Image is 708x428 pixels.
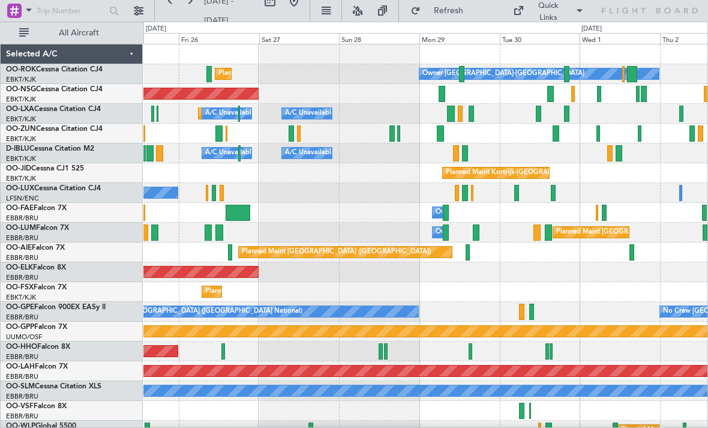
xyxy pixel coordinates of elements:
span: OO-LUM [6,225,36,232]
div: Fri 26 [179,33,259,44]
span: OO-VSF [6,403,34,410]
a: OO-AIEFalcon 7X [6,244,65,252]
span: OO-JID [6,165,31,172]
a: EBBR/BRU [6,253,38,262]
a: OO-LUMFalcon 7X [6,225,69,232]
div: Planned Maint [GEOGRAPHIC_DATA] ([GEOGRAPHIC_DATA]) [242,243,431,261]
a: OO-LAHFalcon 7X [6,363,68,370]
a: EBBR/BRU [6,392,38,401]
a: EBKT/KJK [6,293,36,302]
a: D-IBLUCessna Citation M2 [6,145,94,152]
button: Quick Links [507,1,590,20]
a: OO-GPPFalcon 7X [6,324,67,331]
a: OO-FAEFalcon 7X [6,205,67,212]
a: OO-VSFFalcon 8X [6,403,67,410]
span: OO-FAE [6,205,34,212]
a: OO-ROKCessna Citation CJ4 [6,66,103,73]
button: Refresh [405,1,477,20]
a: LFSN/ENC [6,194,39,203]
a: OO-FSXFalcon 7X [6,284,67,291]
a: EBKT/KJK [6,75,36,84]
span: D-IBLU [6,145,29,152]
span: OO-ZUN [6,125,36,133]
a: EBBR/BRU [6,352,38,361]
a: OO-LUXCessna Citation CJ4 [6,185,101,192]
span: OO-GPP [6,324,34,331]
a: EBBR/BRU [6,372,38,381]
a: OO-ELKFalcon 8X [6,264,66,271]
span: OO-GPE [6,304,34,311]
input: Trip Number [37,2,106,20]
a: EBKT/KJK [6,115,36,124]
a: EBBR/BRU [6,214,38,223]
button: All Aircraft [13,23,130,43]
span: All Aircraft [31,29,127,37]
div: A/C Unavailable [GEOGRAPHIC_DATA]-[GEOGRAPHIC_DATA] [285,144,476,162]
a: EBBR/BRU [6,234,38,243]
a: OO-GPEFalcon 900EX EASy II [6,304,106,311]
a: OO-ZUNCessna Citation CJ4 [6,125,103,133]
div: Planned Maint Kortrijk-[GEOGRAPHIC_DATA] [446,164,586,182]
div: [DATE] [581,24,602,34]
a: EBBR/BRU [6,412,38,421]
div: A/C Unavailable [285,104,335,122]
a: OO-NSGCessna Citation CJ4 [6,86,103,93]
a: EBBR/BRU [6,273,38,282]
a: UUMO/OSF [6,333,42,342]
span: OO-LUX [6,185,34,192]
span: Refresh [423,7,473,15]
div: Sun 28 [339,33,419,44]
span: OO-HHO [6,343,37,351]
a: EBBR/BRU [6,313,38,322]
div: Mon 29 [419,33,500,44]
span: OO-SLM [6,383,35,390]
span: OO-LXA [6,106,34,113]
div: Tue 30 [500,33,580,44]
a: EBKT/KJK [6,174,36,183]
a: OO-SLMCessna Citation XLS [6,383,101,390]
a: OO-LXACessna Citation CJ4 [6,106,101,113]
a: EBKT/KJK [6,95,36,104]
div: Planned Maint Kortrijk-[GEOGRAPHIC_DATA] [218,65,358,83]
div: Owner Melsbroek Air Base [436,223,517,241]
div: No Crew [GEOGRAPHIC_DATA] ([GEOGRAPHIC_DATA] National) [101,303,302,321]
div: A/C Unavailable [GEOGRAPHIC_DATA] ([GEOGRAPHIC_DATA] National) [205,104,428,122]
a: OO-HHOFalcon 8X [6,343,70,351]
div: Wed 1 [580,33,660,44]
span: OO-AIE [6,244,32,252]
span: OO-ROK [6,66,36,73]
span: OO-NSG [6,86,36,93]
a: EBKT/KJK [6,154,36,163]
a: OO-JIDCessna CJ1 525 [6,165,84,172]
div: A/C Unavailable [GEOGRAPHIC_DATA] ([GEOGRAPHIC_DATA] National) [205,144,428,162]
span: OO-LAH [6,363,35,370]
div: [DATE] [146,24,166,34]
span: OO-ELK [6,264,33,271]
div: Owner [GEOGRAPHIC_DATA]-[GEOGRAPHIC_DATA] [422,65,584,83]
div: Sat 27 [259,33,340,44]
span: OO-FSX [6,284,34,291]
div: Owner Melsbroek Air Base [436,203,517,222]
a: EBKT/KJK [6,134,36,143]
div: Planned Maint Kortrijk-[GEOGRAPHIC_DATA] [205,283,345,301]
